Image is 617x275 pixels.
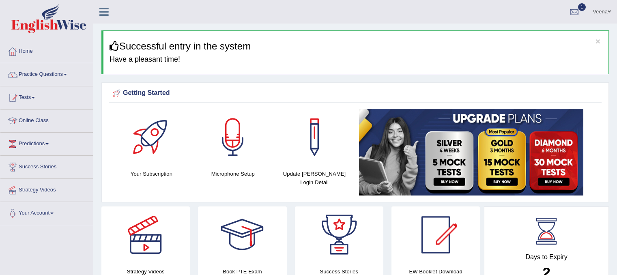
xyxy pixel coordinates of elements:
button: × [596,37,600,45]
a: Strategy Videos [0,179,93,199]
img: small5.jpg [359,109,583,196]
h4: Microphone Setup [196,170,270,178]
h4: Update [PERSON_NAME] Login Detail [278,170,351,187]
h3: Successful entry in the system [110,41,602,52]
h4: Your Subscription [115,170,188,178]
a: Practice Questions [0,63,93,84]
a: Predictions [0,133,93,153]
a: Your Account [0,202,93,222]
a: Online Class [0,110,93,130]
h4: Days to Expiry [493,254,600,261]
div: Getting Started [111,87,600,99]
a: Tests [0,86,93,107]
a: Success Stories [0,156,93,176]
a: Home [0,40,93,60]
h4: Have a pleasant time! [110,56,602,64]
span: 1 [578,3,586,11]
